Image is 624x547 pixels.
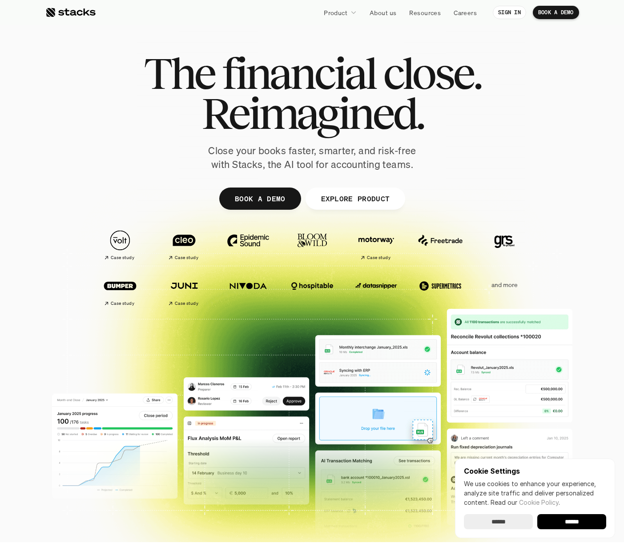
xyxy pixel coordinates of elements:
h2: Case study [367,255,391,260]
h2: Case study [175,255,198,260]
p: Close your books faster, smarter, and risk-free with Stacks, the AI tool for accounting teams. [201,144,423,172]
a: Case study [349,226,404,264]
a: Case study [157,271,212,310]
a: Case study [157,226,212,264]
a: SIGN IN [493,6,526,19]
h2: Case study [111,301,134,306]
p: SIGN IN [498,9,521,16]
p: Product [324,8,347,17]
a: About us [364,4,402,20]
p: and more [477,281,532,289]
p: EXPLORE PRODUCT [321,192,390,205]
span: Read our . [491,499,560,506]
span: The [144,53,214,93]
p: BOOK A DEMO [234,192,285,205]
p: We use cookies to enhance your experience, analyze site traffic and deliver personalized content. [464,479,606,507]
span: financial [222,53,375,93]
a: BOOK A DEMO [533,6,579,19]
a: EXPLORE PRODUCT [305,188,405,210]
a: Case study [93,271,148,310]
h2: Case study [175,301,198,306]
a: Careers [448,4,482,20]
a: Privacy Policy [105,206,144,212]
a: Resources [404,4,446,20]
a: BOOK A DEMO [219,188,301,210]
p: Careers [454,8,477,17]
p: Cookie Settings [464,467,606,475]
a: Cookie Policy [519,499,559,506]
span: Reimagined. [201,93,423,133]
p: About us [370,8,396,17]
h2: Case study [111,255,134,260]
p: Resources [409,8,441,17]
p: BOOK A DEMO [538,9,574,16]
a: Case study [93,226,148,264]
span: close. [383,53,481,93]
